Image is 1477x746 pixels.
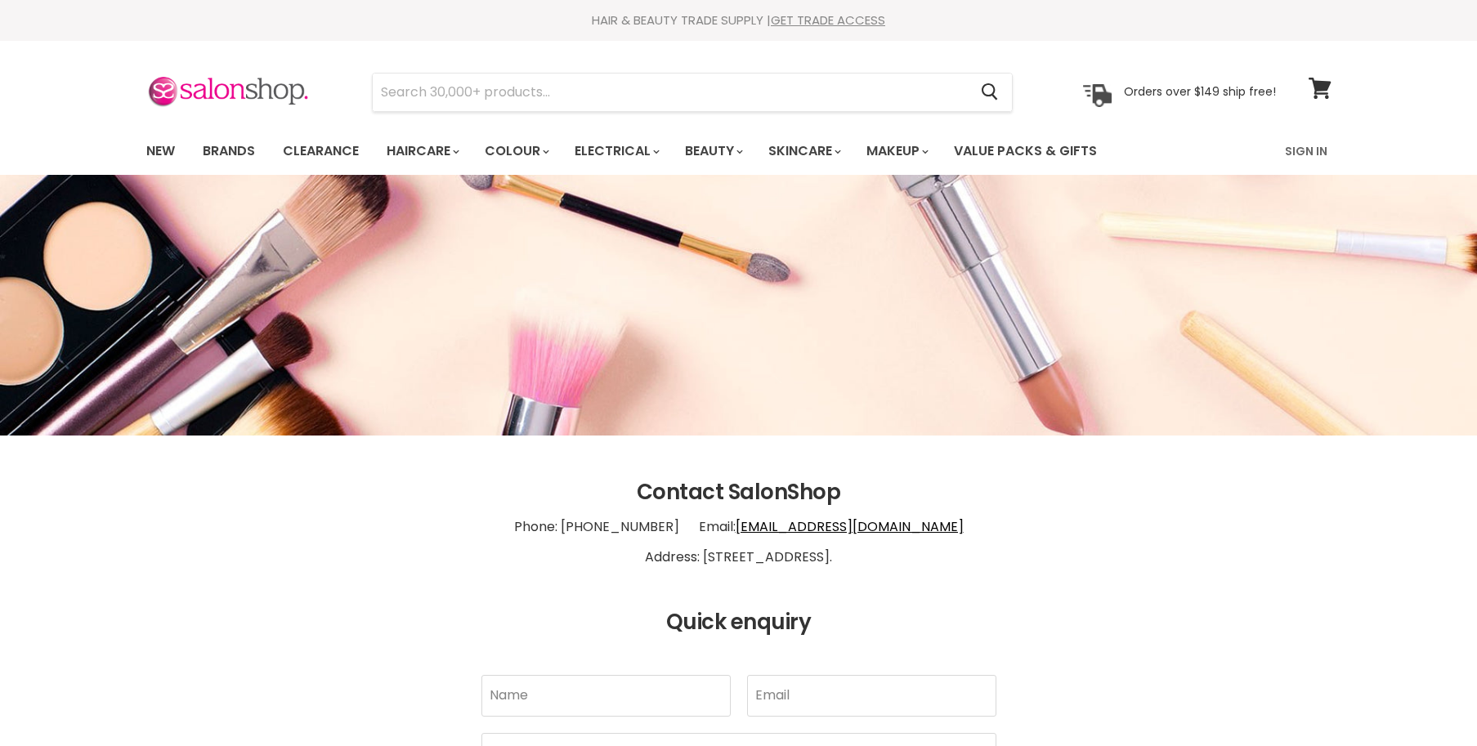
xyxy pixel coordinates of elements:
form: Product [372,73,1013,112]
a: Electrical [562,134,669,168]
ul: Main menu [134,127,1193,175]
h2: Quick enquiry [146,610,1332,635]
a: GET TRADE ACCESS [771,11,885,29]
a: Makeup [854,134,938,168]
p: Orders over $149 ship free! [1124,84,1276,99]
h2: Contact SalonShop [146,480,1332,505]
a: Beauty [673,134,753,168]
a: Brands [190,134,267,168]
a: Skincare [756,134,851,168]
a: Clearance [271,134,371,168]
a: [EMAIL_ADDRESS][DOMAIN_NAME] [736,517,964,536]
a: Colour [472,134,559,168]
a: Haircare [374,134,469,168]
p: Phone: [PHONE_NUMBER] Email: Address: [STREET_ADDRESS]. [146,505,1332,580]
input: Search [373,74,969,111]
div: HAIR & BEAUTY TRADE SUPPLY | [126,12,1352,29]
nav: Main [126,127,1352,175]
button: Search [969,74,1012,111]
a: Sign In [1275,134,1337,168]
a: New [134,134,187,168]
a: Value Packs & Gifts [942,134,1109,168]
